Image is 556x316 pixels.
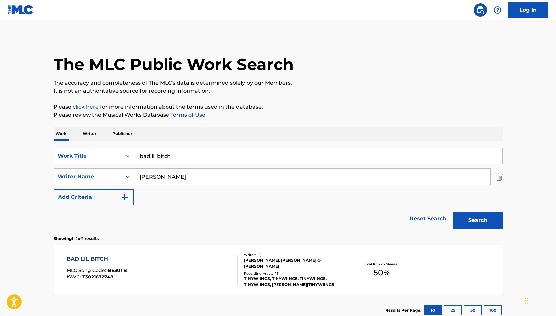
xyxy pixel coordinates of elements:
[496,168,503,185] img: Delete Criterion
[54,103,503,111] p: Please for more information about the terms used in the database.
[67,274,82,280] span: ISWC :
[54,127,69,141] p: Work
[81,127,98,141] p: Writer
[364,262,399,267] p: Total Known Shares:
[244,257,344,269] div: [PERSON_NAME], [PERSON_NAME] O [PERSON_NAME]
[508,2,548,18] a: Log In
[464,305,482,315] button: 50
[73,104,99,110] a: click here
[169,112,205,118] a: Terms of Use
[444,305,462,315] button: 25
[424,305,442,315] button: 10
[406,211,450,226] a: Reset Search
[54,111,503,119] p: Please review the Musical Works Database
[244,276,344,288] div: TINYWIINGS, TINYWIINGS, TINYWIINGS, TINYWIINGS, [PERSON_NAME]|TINYWIINGS
[476,6,484,14] img: search
[54,236,99,242] p: Showing 1 - 1 of 1 results
[8,5,34,15] img: MLC Logo
[54,54,294,74] h1: The MLC Public Work Search
[385,307,423,313] p: Results Per Page:
[523,284,556,316] iframe: Chat Widget
[67,255,127,263] div: BAD LIL BITCH
[58,173,118,181] div: Writer Name
[54,148,503,232] form: Search Form
[82,274,113,280] span: T3021672748
[244,252,344,257] div: Writers ( 2 )
[58,152,118,160] div: Work Title
[525,291,529,311] div: Drag
[108,267,127,273] span: BE30TB
[494,6,501,14] img: help
[67,267,108,273] span: MLC Song Code :
[110,127,134,141] p: Publisher
[474,3,487,17] a: Public Search
[54,245,503,295] a: BAD LIL BITCHMLC Song Code:BE30TBISWC:T3021672748Writers (2)[PERSON_NAME], [PERSON_NAME] O [PERSO...
[54,189,134,205] button: Add Criteria
[491,3,504,17] div: Help
[244,271,344,276] div: Recording Artists ( 15 )
[121,193,129,201] img: 9d2ae6d4665cec9f34b9.svg
[537,210,556,263] iframe: Resource Center
[373,267,390,278] span: 50 %
[453,212,503,229] button: Search
[54,87,503,95] p: It is not an authoritative source for recording information.
[484,305,502,315] button: 100
[54,79,503,87] p: The accuracy and completeness of The MLC's data is determined solely by our Members.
